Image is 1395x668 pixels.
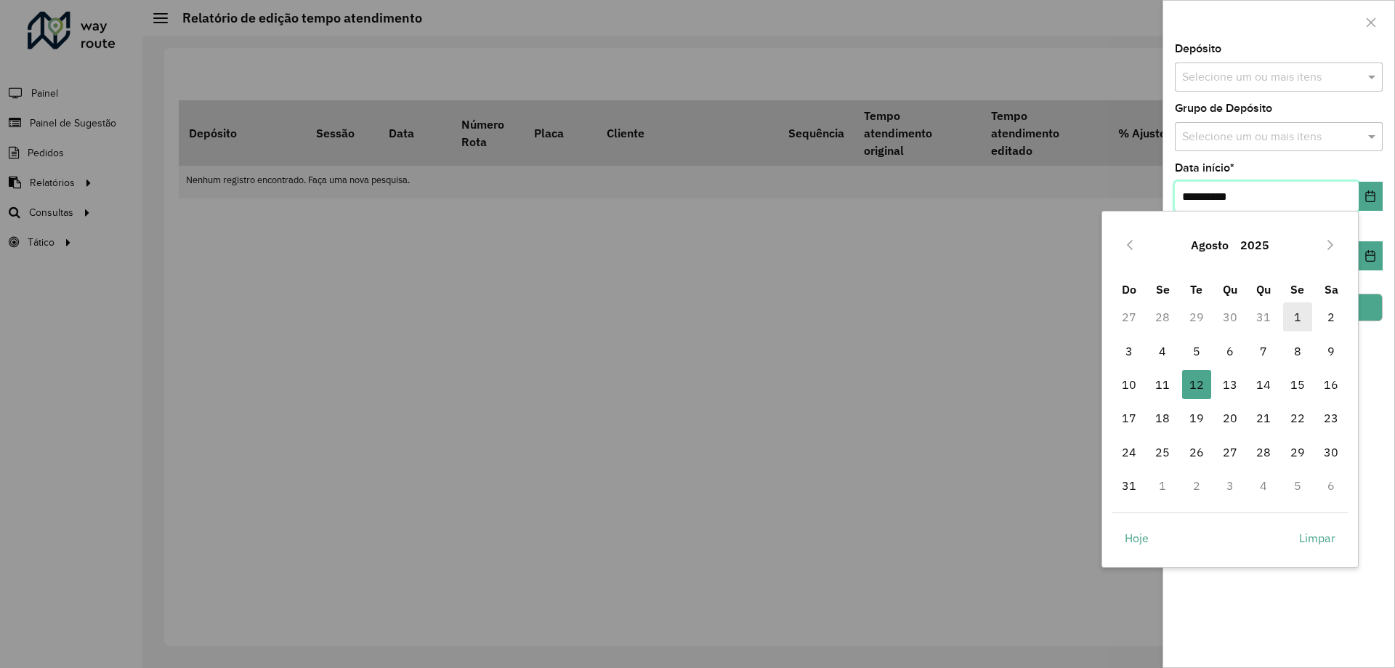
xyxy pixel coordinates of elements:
td: 30 [1314,435,1348,469]
span: 29 [1283,438,1312,467]
span: 14 [1249,370,1278,399]
td: 8 [1281,334,1314,368]
td: 22 [1281,401,1314,435]
span: 10 [1115,370,1144,399]
td: 30 [1213,300,1247,334]
td: 31 [1112,469,1146,502]
td: 17 [1112,401,1146,435]
td: 16 [1314,368,1348,401]
td: 9 [1314,334,1348,368]
td: 15 [1281,368,1314,401]
td: 26 [1179,435,1213,469]
span: Se [1156,282,1170,297]
span: 11 [1148,370,1177,399]
span: 15 [1283,370,1312,399]
span: 23 [1317,403,1346,432]
span: 2 [1317,302,1346,331]
td: 27 [1213,435,1247,469]
span: Do [1122,282,1136,297]
td: 6 [1213,334,1247,368]
span: 28 [1249,438,1278,467]
span: 8 [1283,337,1312,366]
label: Depósito [1175,40,1221,57]
span: Se [1290,282,1304,297]
td: 6 [1314,469,1348,502]
td: 20 [1213,401,1247,435]
td: 31 [1247,300,1280,334]
button: Choose Date [1359,241,1383,270]
td: 29 [1281,435,1314,469]
span: 13 [1216,370,1245,399]
span: 27 [1216,438,1245,467]
td: 7 [1247,334,1280,368]
span: 12 [1182,370,1211,399]
td: 21 [1247,401,1280,435]
td: 12 [1179,368,1213,401]
span: 1 [1283,302,1312,331]
td: 24 [1112,435,1146,469]
span: 22 [1283,403,1312,432]
td: 23 [1314,401,1348,435]
span: 7 [1249,337,1278,366]
span: 3 [1115,337,1144,366]
span: Sa [1325,282,1338,297]
span: 16 [1317,370,1346,399]
button: Choose Month [1185,228,1234,262]
span: 19 [1182,403,1211,432]
span: 5 [1182,337,1211,366]
td: 3 [1112,334,1146,368]
td: 4 [1146,334,1179,368]
td: 2 [1314,300,1348,334]
span: 24 [1115,438,1144,467]
span: 31 [1115,471,1144,500]
span: 20 [1216,403,1245,432]
span: 6 [1216,337,1245,366]
span: 18 [1148,403,1177,432]
span: 30 [1317,438,1346,467]
button: Choose Year [1234,228,1275,262]
td: 28 [1247,435,1280,469]
div: Choose Date [1101,211,1359,568]
button: Limpar [1287,523,1348,552]
td: 18 [1146,401,1179,435]
label: Data início [1175,159,1234,177]
button: Choose Date [1359,182,1383,211]
td: 5 [1281,469,1314,502]
td: 19 [1179,401,1213,435]
button: Previous Month [1118,233,1141,257]
span: 21 [1249,403,1278,432]
span: Qu [1256,282,1271,297]
td: 1 [1281,300,1314,334]
td: 13 [1213,368,1247,401]
span: 17 [1115,403,1144,432]
button: Hoje [1112,523,1161,552]
span: Qu [1223,282,1237,297]
span: 4 [1148,337,1177,366]
td: 11 [1146,368,1179,401]
span: Te [1190,282,1202,297]
td: 3 [1213,469,1247,502]
td: 14 [1247,368,1280,401]
td: 28 [1146,300,1179,334]
span: Hoje [1125,529,1149,547]
td: 27 [1112,300,1146,334]
span: 26 [1182,438,1211,467]
td: 4 [1247,469,1280,502]
td: 1 [1146,469,1179,502]
label: Grupo de Depósito [1175,100,1272,117]
td: 5 [1179,334,1213,368]
td: 29 [1179,300,1213,334]
button: Next Month [1319,233,1342,257]
span: 25 [1148,438,1177,467]
td: 10 [1112,368,1146,401]
span: Limpar [1299,529,1335,547]
td: 25 [1146,435,1179,469]
td: 2 [1179,469,1213,502]
span: 9 [1317,337,1346,366]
